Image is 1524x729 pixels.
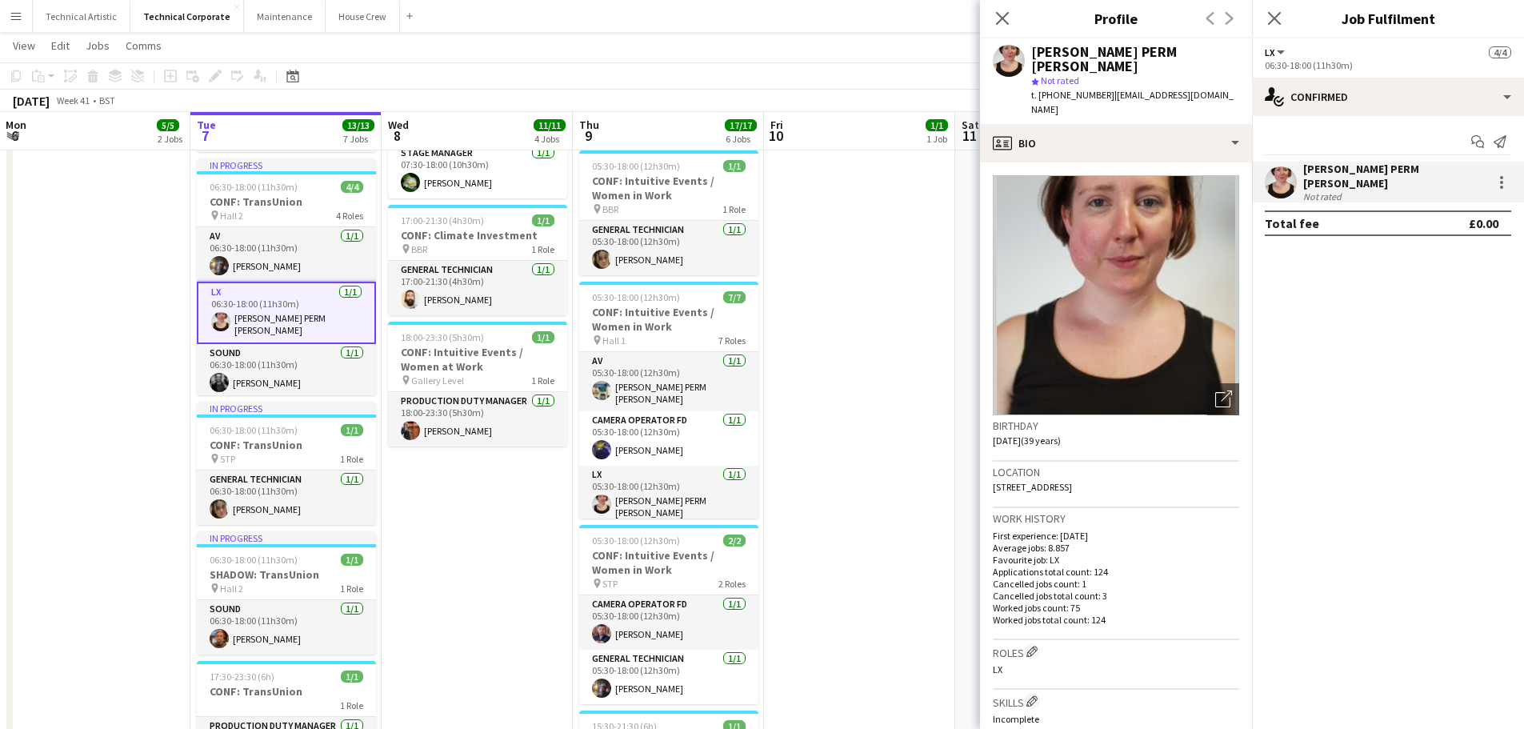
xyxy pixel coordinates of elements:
[926,119,948,131] span: 1/1
[1469,215,1498,231] div: £0.00
[993,419,1239,433] h3: Birthday
[577,126,599,145] span: 9
[411,243,427,255] span: BBR
[197,227,376,282] app-card-role: AV1/106:30-18:00 (11h30m)[PERSON_NAME]
[768,126,783,145] span: 10
[342,119,374,131] span: 13/13
[336,210,363,222] span: 4 Roles
[3,126,26,145] span: 6
[993,511,1239,526] h3: Work history
[386,126,409,145] span: 8
[210,424,298,436] span: 06:30-18:00 (11h30m)
[993,643,1239,660] h3: Roles
[99,94,115,106] div: BST
[1265,215,1319,231] div: Total fee
[388,261,567,315] app-card-role: General Technician1/117:00-21:30 (4h30m)[PERSON_NAME]
[158,133,182,145] div: 2 Jobs
[388,322,567,447] app-job-card: 18:00-23:30 (5h30m)1/1CONF: Intuitive Events / Women at Work Gallery Level1 RoleProduction Duty M...
[532,214,554,226] span: 1/1
[579,221,758,275] app-card-role: General Technician1/105:30-18:00 (12h30m)[PERSON_NAME]
[718,334,746,346] span: 7 Roles
[993,693,1239,710] h3: Skills
[194,126,216,145] span: 7
[532,331,554,343] span: 1/1
[51,38,70,53] span: Edit
[401,214,484,226] span: 17:00-21:30 (4h30m)
[197,600,376,655] app-card-role: Sound1/106:30-18:00 (11h30m)[PERSON_NAME]
[993,175,1239,415] img: Crew avatar or photo
[579,150,758,275] app-job-card: 05:30-18:00 (12h30m)1/1CONF: Intuitive Events / Women in Work BBR1 RoleGeneral Technician1/105:30...
[592,291,680,303] span: 05:30-18:00 (12h30m)
[1303,190,1345,202] div: Not rated
[579,650,758,704] app-card-role: General Technician1/105:30-18:00 (12h30m)[PERSON_NAME]
[79,35,116,56] a: Jobs
[723,535,746,547] span: 2/2
[126,38,162,53] span: Comms
[579,118,599,132] span: Thu
[197,684,376,699] h3: CONF: TransUnion
[220,210,243,222] span: Hall 2
[6,35,42,56] a: View
[592,160,680,172] span: 05:30-18:00 (12h30m)
[341,424,363,436] span: 1/1
[1489,46,1511,58] span: 4/4
[579,282,758,519] app-job-card: 05:30-18:00 (12h30m)7/7CONF: Intuitive Events / Women in Work Hall 17 RolesAV1/105:30-18:00 (12h3...
[197,158,376,395] app-job-card: In progress06:30-18:00 (11h30m)4/4CONF: TransUnion Hall 24 RolesAV1/106:30-18:00 (11h30m)[PERSON_...
[722,203,746,215] span: 1 Role
[993,435,1061,447] span: [DATE] (39 years)
[341,671,363,683] span: 1/1
[343,133,374,145] div: 7 Jobs
[33,1,130,32] button: Technical Artistic
[388,144,567,198] app-card-role: Stage Manager1/107:30-18:00 (10h30m)[PERSON_NAME]
[45,35,76,56] a: Edit
[993,614,1239,626] p: Worked jobs total count: 124
[244,1,326,32] button: Maintenance
[401,331,484,343] span: 18:00-23:30 (5h30m)
[197,282,376,344] app-card-role: LX1/106:30-18:00 (11h30m)[PERSON_NAME] PERM [PERSON_NAME]
[579,595,758,650] app-card-role: Camera Operator FD1/105:30-18:00 (12h30m)[PERSON_NAME]
[993,465,1239,479] h3: Location
[770,118,783,132] span: Fri
[130,1,244,32] button: Technical Corporate
[1265,59,1511,71] div: 06:30-18:00 (11h30m)
[197,471,376,525] app-card-role: General Technician1/106:30-18:00 (11h30m)[PERSON_NAME]
[602,334,626,346] span: Hall 1
[341,181,363,193] span: 4/4
[388,228,567,242] h3: CONF: Climate Investment
[157,119,179,131] span: 5/5
[1303,162,1486,190] div: [PERSON_NAME] PERM [PERSON_NAME]
[993,566,1239,578] p: Applications total count: 124
[197,402,376,525] div: In progress06:30-18:00 (11h30m)1/1CONF: TransUnion STP1 RoleGeneral Technician1/106:30-18:00 (11h...
[579,525,758,704] app-job-card: 05:30-18:00 (12h30m)2/2CONF: Intuitive Events / Women in Work STP2 RolesCamera Operator FD1/105:3...
[531,243,554,255] span: 1 Role
[220,453,235,465] span: STP
[980,8,1252,29] h3: Profile
[1207,383,1239,415] div: Open photos pop-in
[993,713,1239,725] p: Incomplete
[1252,8,1524,29] h3: Job Fulfilment
[723,160,746,172] span: 1/1
[197,438,376,452] h3: CONF: TransUnion
[13,93,50,109] div: [DATE]
[993,542,1239,554] p: Average jobs: 8.857
[726,133,756,145] div: 6 Jobs
[197,567,376,582] h3: SHADOW: TransUnion
[993,578,1239,590] p: Cancelled jobs count: 1
[86,38,110,53] span: Jobs
[210,181,298,193] span: 06:30-18:00 (11h30m)
[592,535,680,547] span: 05:30-18:00 (12h30m)
[993,590,1239,602] p: Cancelled jobs total count: 3
[197,402,376,415] div: In progress
[1031,89,1234,115] span: | [EMAIL_ADDRESS][DOMAIN_NAME]
[962,118,979,132] span: Sat
[993,602,1239,614] p: Worked jobs count: 75
[210,671,274,683] span: 17:30-23:30 (6h)
[1252,78,1524,116] div: Confirmed
[959,126,979,145] span: 11
[579,174,758,202] h3: CONF: Intuitive Events / Women in Work
[579,466,758,525] app-card-role: LX1/105:30-18:00 (12h30m)[PERSON_NAME] PERM [PERSON_NAME]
